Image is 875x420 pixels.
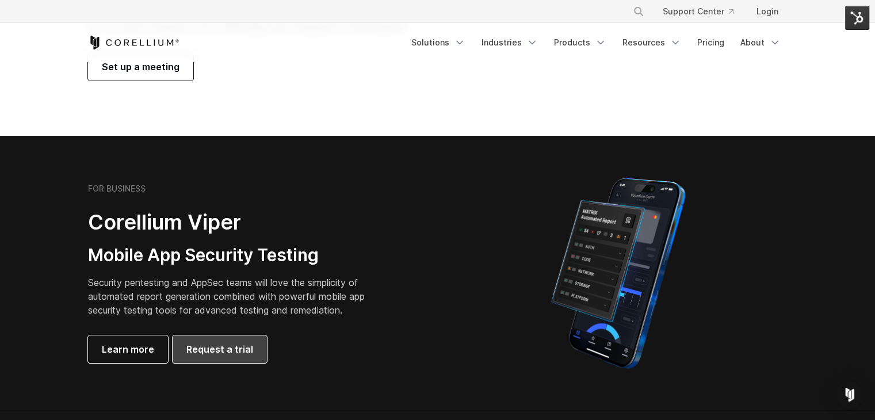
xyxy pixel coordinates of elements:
[845,6,869,30] img: HubSpot Tools Menu Toggle
[88,36,179,49] a: Corellium Home
[88,276,383,317] p: Security pentesting and AppSec teams will love the simplicity of automated report generation comb...
[88,184,146,194] h6: FOR BUSINESS
[836,381,863,408] div: Open Intercom Messenger
[547,32,613,53] a: Products
[186,342,253,356] span: Request a trial
[404,32,472,53] a: Solutions
[88,335,168,363] a: Learn more
[747,1,788,22] a: Login
[628,1,649,22] button: Search
[404,32,788,53] div: Navigation Menu
[733,32,788,53] a: About
[475,32,545,53] a: Industries
[88,209,383,235] h2: Corellium Viper
[173,335,267,363] a: Request a trial
[619,1,788,22] div: Navigation Menu
[532,173,705,374] img: Corellium MATRIX automated report on iPhone showing app vulnerability test results across securit...
[654,1,743,22] a: Support Center
[616,32,688,53] a: Resources
[102,60,179,74] span: Set up a meeting
[102,342,154,356] span: Learn more
[88,245,383,266] h3: Mobile App Security Testing
[690,32,731,53] a: Pricing
[88,53,193,81] a: Set up a meeting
